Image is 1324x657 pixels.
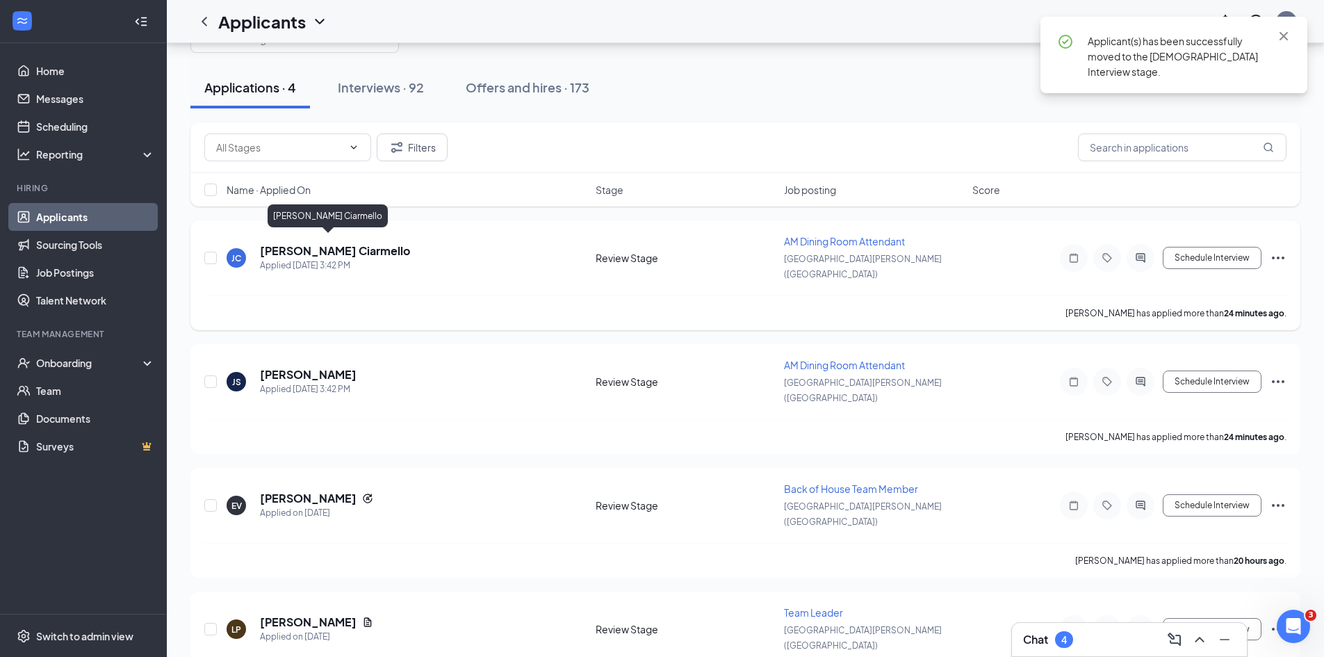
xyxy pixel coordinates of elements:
[1277,610,1310,643] iframe: Intercom live chat
[596,183,623,197] span: Stage
[311,13,328,30] svg: ChevronDown
[1270,621,1286,638] svg: Ellipses
[36,377,155,405] a: Team
[1224,432,1284,442] b: 24 minutes ago
[1188,628,1211,651] button: ChevronUp
[36,203,155,231] a: Applicants
[784,501,942,527] span: [GEOGRAPHIC_DATA][PERSON_NAME] ([GEOGRAPHIC_DATA])
[1078,133,1286,161] input: Search in applications
[338,79,424,96] div: Interviews · 92
[232,376,241,388] div: JS
[1163,494,1261,517] button: Schedule Interview
[1216,631,1233,648] svg: Minimize
[36,405,155,432] a: Documents
[1263,142,1274,153] svg: MagnifyingGlass
[1065,307,1286,319] p: [PERSON_NAME] has applied more than .
[231,252,241,264] div: JC
[1061,634,1067,646] div: 4
[1275,28,1292,44] svg: Cross
[1270,250,1286,266] svg: Ellipses
[1065,252,1082,263] svg: Note
[1132,500,1149,511] svg: ActiveChat
[784,378,942,403] span: [GEOGRAPHIC_DATA][PERSON_NAME] ([GEOGRAPHIC_DATA])
[784,235,905,248] span: AM Dining Room Attendant
[1270,373,1286,390] svg: Ellipses
[1270,497,1286,514] svg: Ellipses
[1281,15,1293,27] div: NB
[784,254,942,279] span: [GEOGRAPHIC_DATA][PERSON_NAME] ([GEOGRAPHIC_DATA])
[596,251,776,265] div: Review Stage
[260,243,410,259] h5: [PERSON_NAME] Ciarmello
[260,382,357,396] div: Applied [DATE] 3:42 PM
[231,624,241,635] div: LP
[231,500,242,512] div: EV
[784,482,918,495] span: Back of House Team Member
[1217,13,1234,30] svg: Notifications
[36,432,155,460] a: SurveysCrown
[1163,371,1261,393] button: Schedule Interview
[260,630,373,644] div: Applied on [DATE]
[196,13,213,30] svg: ChevronLeft
[204,79,296,96] div: Applications · 4
[17,147,31,161] svg: Analysis
[389,139,405,156] svg: Filter
[36,231,155,259] a: Sourcing Tools
[362,617,373,628] svg: Document
[377,133,448,161] button: Filter Filters
[596,375,776,389] div: Review Stage
[784,359,905,371] span: AM Dining Room Attendant
[36,57,155,85] a: Home
[1166,631,1183,648] svg: ComposeMessage
[1023,632,1048,647] h3: Chat
[36,85,155,113] a: Messages
[134,15,148,29] svg: Collapse
[466,79,589,96] div: Offers and hires · 173
[17,182,152,194] div: Hiring
[260,615,357,630] h5: [PERSON_NAME]
[1163,628,1186,651] button: ComposeMessage
[36,356,143,370] div: Onboarding
[15,14,29,28] svg: WorkstreamLogo
[260,367,357,382] h5: [PERSON_NAME]
[227,183,311,197] span: Name · Applied On
[784,606,843,619] span: Team Leader
[260,491,357,506] h5: [PERSON_NAME]
[1305,610,1316,621] span: 3
[1163,618,1261,640] button: Schedule Interview
[1224,308,1284,318] b: 24 minutes ago
[1099,500,1115,511] svg: Tag
[1132,252,1149,263] svg: ActiveChat
[596,498,776,512] div: Review Stage
[36,259,155,286] a: Job Postings
[348,142,359,153] svg: ChevronDown
[260,259,410,273] div: Applied [DATE] 3:42 PM
[1065,431,1286,443] p: [PERSON_NAME] has applied more than .
[268,204,388,227] div: [PERSON_NAME] Ciarmello
[218,10,306,33] h1: Applicants
[216,140,343,155] input: All Stages
[36,113,155,140] a: Scheduling
[1213,628,1236,651] button: Minimize
[1248,13,1264,30] svg: QuestionInfo
[972,183,1000,197] span: Score
[17,356,31,370] svg: UserCheck
[36,286,155,314] a: Talent Network
[1057,33,1074,50] svg: CheckmarkCircle
[17,328,152,340] div: Team Management
[260,506,373,520] div: Applied on [DATE]
[784,183,836,197] span: Job posting
[1065,500,1082,511] svg: Note
[1065,376,1082,387] svg: Note
[784,625,942,651] span: [GEOGRAPHIC_DATA][PERSON_NAME] ([GEOGRAPHIC_DATA])
[596,622,776,636] div: Review Stage
[1191,631,1208,648] svg: ChevronUp
[1234,555,1284,566] b: 20 hours ago
[362,493,373,504] svg: Reapply
[36,629,133,643] div: Switch to admin view
[1099,376,1115,387] svg: Tag
[17,629,31,643] svg: Settings
[1075,555,1286,567] p: [PERSON_NAME] has applied more than .
[1099,252,1115,263] svg: Tag
[36,147,156,161] div: Reporting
